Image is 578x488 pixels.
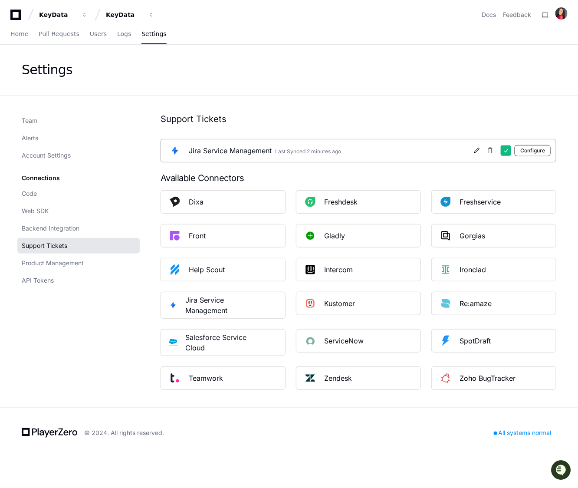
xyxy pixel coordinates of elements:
img: 7525507653686_35a1cc9e00a5807c6d71_72.png [18,64,34,80]
img: PlayerZero [9,8,26,26]
a: Pull Requests [39,24,79,44]
div: Settings [22,62,72,78]
img: Salesforce_service_cloud.png [166,336,180,350]
img: Platformspotdraft_square.png [437,332,454,350]
div: Start new chat [39,64,142,73]
a: Code [17,186,140,201]
a: Product Management [17,255,140,271]
img: Animesh Koratana [9,108,23,122]
button: KeyData [36,7,91,23]
div: Kustomer [324,298,355,309]
div: Ironclad [460,264,486,275]
button: KeyData [102,7,158,23]
span: Backend Integration [22,224,79,233]
img: ServiceNow_Square_Logo.png [302,332,319,350]
iframe: Open customer support [550,459,574,483]
a: Powered byPylon [61,135,105,142]
div: All systems normal [489,427,556,439]
span: Web SDK [22,207,49,215]
span: Account Settings [22,151,71,160]
div: ServiceNow [324,336,364,346]
div: Salesforce Service Cloud [185,332,252,353]
span: Alerts [22,134,38,142]
img: Platformfreshservice_square.png [437,193,454,211]
span: Support Tickets [22,241,67,250]
button: See all [135,92,158,103]
a: Web SDK [17,203,140,219]
span: API Tokens [22,276,54,285]
div: Welcome [9,34,158,48]
a: Account Settings [17,148,140,163]
button: Start new chat [148,67,158,77]
img: IronClad_Square.png [437,261,454,278]
div: Zendesk [324,373,352,383]
img: Kustomer_Square_Logo.jpeg [302,295,319,312]
img: Jira_Service_Management.jpg [166,142,184,159]
img: Intercom_Square_Logo_V9D2LCb.png [302,261,319,278]
img: ZohoBugTracker_square.png [437,369,454,387]
a: Home [10,24,28,44]
div: Help Scout [189,264,225,275]
img: Teamwork_Square_Logo.png [166,369,184,387]
div: Available Connectors [161,173,556,183]
img: 1756235613930-3d25f9e4-fa56-45dd-b3ad-e072dfbd1548 [9,64,24,80]
div: Front [189,231,206,241]
div: SpotDraft [460,336,491,346]
span: Team [22,116,37,125]
span: • [72,116,75,123]
div: Zoho BugTracker [460,373,516,383]
div: Freshdesk [324,197,358,207]
button: Feedback [503,10,531,19]
div: Re:amaze [460,298,492,309]
div: © 2024. All rights reserved. [84,429,164,437]
div: We're available if you need us! [39,73,119,80]
h1: Support Tickets [161,113,556,125]
a: Support Tickets [17,238,140,254]
div: Dixa [189,197,204,207]
div: Last Synced 2 minutes ago [275,148,341,155]
div: KeyData [39,10,76,19]
div: Gorgias [460,231,485,241]
img: PlatformGladly.png [302,227,319,244]
span: Code [22,189,37,198]
a: Docs [482,10,496,19]
img: PlatformGorgias_square.png [437,227,454,244]
button: Configure [515,145,551,156]
span: Pull Requests [39,31,79,36]
span: Logs [117,31,131,36]
span: [DATE] [77,116,95,123]
img: Platformre_amaze_square.png [437,295,454,312]
a: Team [17,113,140,129]
a: Alerts [17,130,140,146]
img: PlatformDixa_square.png [166,193,184,211]
div: Jira Service Management [185,295,252,316]
span: Pylon [86,135,105,142]
img: PlatformFront_square.png [166,227,184,244]
div: Gladly [324,231,345,241]
span: Users [90,31,107,36]
a: Users [90,24,107,44]
img: PlatformHelpscout_square.png [166,261,184,278]
img: Freshdesk_Square_Logo.jpeg [302,193,319,211]
div: KeyData [106,10,143,19]
a: Settings [141,24,166,44]
a: Logs [117,24,131,44]
img: ACg8ocKet0vPXz9lSp14dS7hRSiZmuAbnmVWoHGQcAV4XUDWxXJWrq2G=s96-c [555,7,568,20]
img: 1756235613930-3d25f9e4-fa56-45dd-b3ad-e072dfbd1548 [17,116,24,123]
span: Settings [141,31,166,36]
div: Freshservice [460,197,501,207]
div: Teamwork [189,373,223,383]
span: [PERSON_NAME] [27,116,70,123]
div: Intercom [324,264,353,275]
span: Home [10,31,28,36]
a: Backend Integration [17,221,140,236]
div: Jira Service Management [189,145,272,156]
div: Past conversations [9,94,58,101]
img: PlatformZendesk_9qMuXiF.png [302,369,319,387]
img: Jira_Service_Management.jpg [166,298,180,312]
a: API Tokens [17,273,140,288]
span: Product Management [22,259,84,267]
